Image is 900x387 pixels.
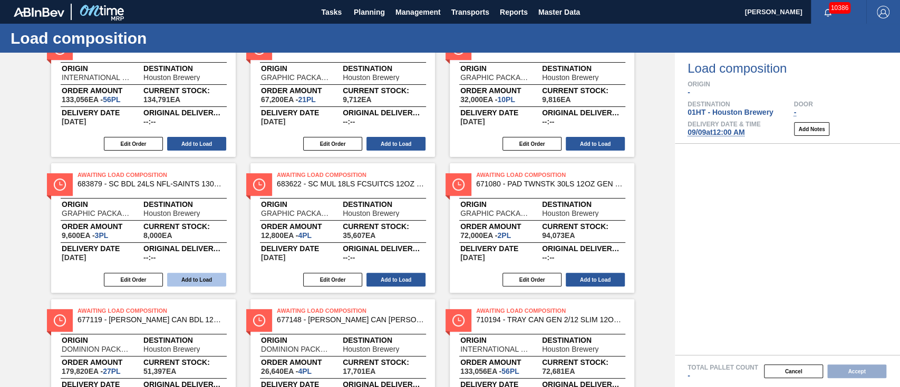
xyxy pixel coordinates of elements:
span: Order amount [261,223,343,230]
span: --:-- [542,118,554,125]
span: Order amount [261,87,343,94]
span: ,72,681,EA, [542,368,575,375]
span: 56,PL [103,95,120,104]
span: 21,PL [298,95,315,104]
span: Awaiting Load Composition [476,170,624,180]
button: Add to Load [566,273,625,286]
img: status [54,178,66,191]
span: Original delivery time [343,110,424,116]
span: statusAwaiting Load Composition683879 - SC BDL 24LS NFL-SAINTS 1304 FCSUITCS 12OOriginGRAPHIC PAC... [51,163,236,293]
span: GRAPHIC PACKAGING INTERNATIONA [261,210,332,217]
span: 26,640EA-4PL [261,368,312,375]
button: Edit Order [104,137,163,151]
span: Origin [261,337,343,343]
span: GRAPHIC PACKAGING INTERNATIONA [261,74,332,81]
button: Edit Order [303,273,362,286]
span: 710194 - TRAY CAN GEN 2/12 SLIM 12OZ GEN KRFT 172 [476,316,624,324]
img: status [253,314,265,326]
img: status [253,178,265,191]
span: Current Stock: [343,359,424,365]
span: Delivery Date [460,110,542,116]
span: Destination [343,65,424,72]
button: Cancel [764,364,823,378]
span: Awaiting Load Composition [78,305,225,316]
span: DOMINION PACKAGING, INC. [62,345,133,353]
span: Houston Brewery [343,345,399,353]
button: Add to Load [366,137,425,151]
button: Add to Load [366,273,425,286]
span: 133,056EA-56PL [62,96,121,103]
span: Origin [261,65,343,72]
span: DOMINION PACKAGING, INC. [261,345,332,353]
span: Destination [143,65,225,72]
span: 677148 - CARR CAN BUD 12OZ FOH ALWAYS CAN PK 12/1 [277,316,424,324]
span: Destination [143,337,225,343]
span: Delivery Date [460,245,542,252]
span: 4,PL [298,231,312,240]
button: Edit Order [502,137,562,151]
span: ,9,816,EA, [542,96,571,103]
span: Original delivery time [542,245,624,252]
button: Edit Order [303,137,362,151]
span: Current Stock: [542,359,624,365]
span: Houston Brewery [143,74,200,81]
button: Add Notes [794,122,829,136]
span: ,94,073,EA, [542,232,575,239]
span: Awaiting Load Composition [277,305,424,316]
span: 179,820EA-27PL [62,368,121,375]
span: Original delivery time [143,245,225,252]
span: Origin [261,201,343,207]
button: Edit Order [502,273,562,286]
span: Destination [143,201,225,207]
span: Destination [542,65,624,72]
span: Planning [354,6,385,18]
span: Current Stock: [143,223,225,230]
span: statusAwaiting Load Composition676439 - [PERSON_NAME] CAN ABN 12OZ TWNSTK 30/12 CAN 0822OriginGRA... [250,27,435,157]
span: 4,PL [298,367,312,375]
span: Order amount [261,359,343,365]
span: statusAwaiting Load Composition683882 - SC BDL 24LS NFL SHIELD 1304 FCSUITCS 12OOriginGRAPHIC PAC... [450,27,634,157]
span: 67,200EA-21PL [261,96,316,103]
button: Add to Load [167,273,226,286]
span: 671080 - PAD TWNSTK 30LS 12OZ GEN 0194 167 ABICCN [476,180,624,188]
img: status [452,178,464,191]
span: 683622 - SC MUL 18LS FCSUITCS 12OZ SLEEK AQUEOUS [277,180,424,188]
span: 01HT - Houston Brewery [688,108,773,116]
span: Destination [542,201,624,207]
span: Current Stock: [542,223,624,230]
span: - [688,88,690,96]
span: Delivery Date [62,110,143,116]
span: Houston Brewery [343,74,399,81]
span: GRAPHIC PACKAGING INTERNATIONA [62,210,133,217]
span: 133,056EA-56PL [460,368,519,375]
span: --:-- [143,254,156,261]
span: Origin [460,201,542,207]
span: ,134,791,EA, [143,96,180,103]
span: 56,PL [501,367,519,375]
span: Current Stock: [343,87,424,94]
span: Awaiting Load Composition [277,170,424,180]
img: status [452,314,464,326]
span: Origin [62,337,143,343]
span: Houston Brewery [143,345,200,353]
span: 677119 - CARR CAN BDL 12OZ CAN PK 12/12 CAN 0824 [78,316,225,324]
span: GRAPHIC PACKAGING INTERNATIONA [460,210,531,217]
span: Original delivery time [542,110,624,116]
span: Destination [542,337,624,343]
span: Management [395,6,441,18]
button: Add to Load [566,137,625,151]
span: Order amount [62,87,143,94]
h1: Load composition [11,32,198,44]
span: 9,600EA-3PL [62,232,108,239]
span: 32,000EA-10PL [460,96,515,103]
span: 09/11/2025 [261,254,285,261]
span: ,17,701,EA, [343,368,375,375]
button: Add to Load [167,137,226,151]
span: Delivery Date & Time [688,121,760,127]
img: TNhmsLtSVTkK8tSr43FrP2fwEKptu5GPRR3wAAAABJRU5ErkJggg== [14,7,64,17]
span: Order amount [62,359,143,365]
span: 2,PL [497,231,511,240]
span: Current Stock: [143,359,225,365]
img: status [54,314,66,326]
span: Houston Brewery [542,74,598,81]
